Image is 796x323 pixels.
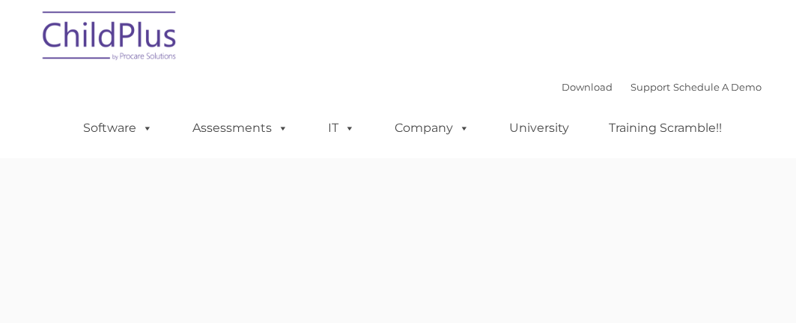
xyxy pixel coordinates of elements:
a: Download [562,81,613,93]
a: Software [68,113,168,143]
font: | [562,81,762,93]
a: Company [380,113,484,143]
a: Schedule A Demo [673,81,762,93]
a: IT [313,113,370,143]
a: Support [631,81,670,93]
img: ChildPlus by Procare Solutions [35,1,185,76]
a: Assessments [177,113,303,143]
a: Training Scramble!! [594,113,737,143]
a: University [494,113,584,143]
